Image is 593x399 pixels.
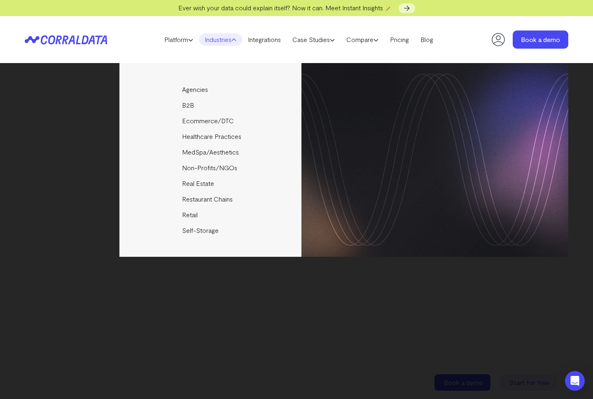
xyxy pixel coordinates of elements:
[287,33,341,46] a: Case Studies
[513,31,568,49] a: Book a demo
[415,33,439,46] a: Blog
[242,33,287,46] a: Integrations
[159,33,199,46] a: Platform
[341,33,384,46] a: Compare
[119,191,303,207] a: Restaurant Chains
[384,33,415,46] a: Pricing
[119,160,303,176] a: Non-Profits/NGOs
[119,144,303,160] a: MedSpa/Aesthetics
[119,113,303,129] a: Ecommerce/DTC
[119,207,303,223] a: Retail
[119,82,303,97] a: Agencies
[119,176,303,191] a: Real Estate
[199,33,242,46] a: Industries
[565,371,585,391] div: Open Intercom Messenger
[119,223,303,238] a: Self-Storage
[119,129,303,144] a: Healthcare Practices
[178,4,393,12] span: Ever wish your data could explain itself? Now it can. Meet Instant Insights 🪄
[119,97,303,113] a: B2B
